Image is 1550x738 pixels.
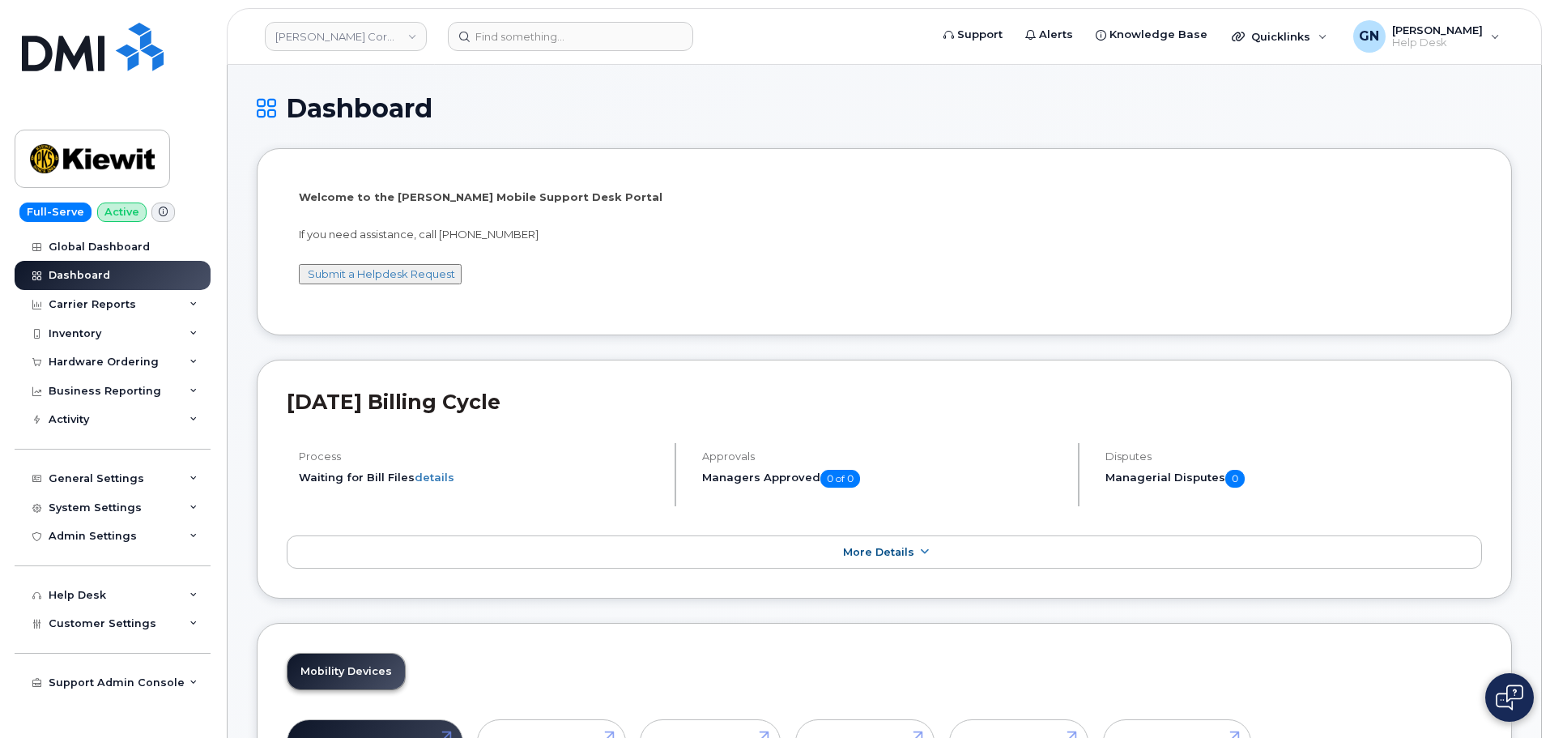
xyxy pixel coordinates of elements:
h2: [DATE] Billing Cycle [287,390,1482,414]
h4: Disputes [1105,450,1482,463]
h1: Dashboard [257,94,1512,122]
span: More Details [843,546,914,558]
span: 0 [1225,470,1245,488]
a: details [415,471,454,484]
span: 0 of 0 [820,470,860,488]
h5: Managerial Disputes [1105,470,1482,488]
img: Open chat [1496,685,1523,710]
p: If you need assistance, call [PHONE_NUMBER] [299,227,1470,242]
button: Submit a Helpdesk Request [299,264,462,284]
li: Waiting for Bill Files [299,470,661,485]
h5: Managers Approved [702,470,1064,488]
p: Welcome to the [PERSON_NAME] Mobile Support Desk Portal [299,190,1470,205]
h4: Approvals [702,450,1064,463]
a: Submit a Helpdesk Request [308,267,455,280]
h4: Process [299,450,661,463]
a: Mobility Devices [287,654,405,689]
